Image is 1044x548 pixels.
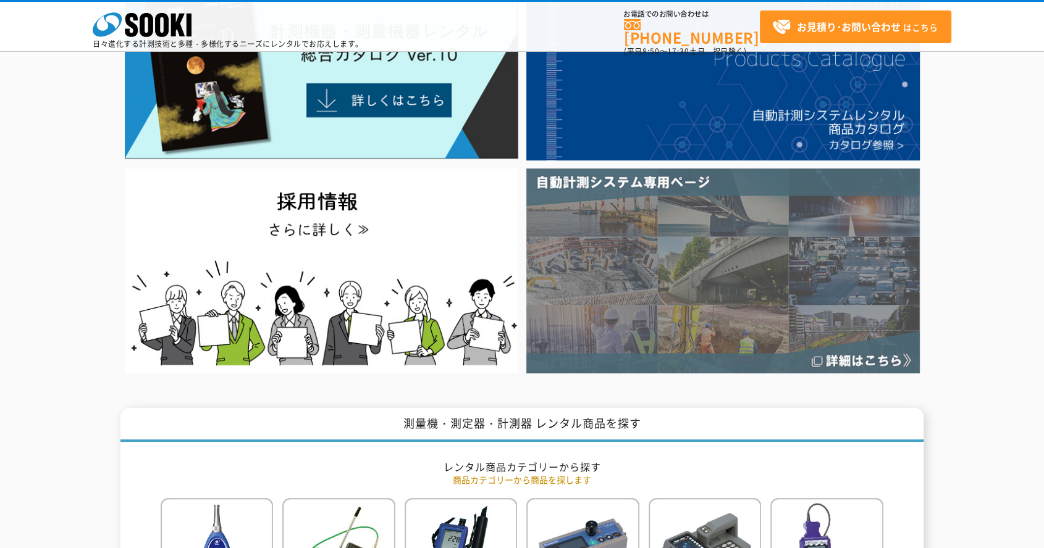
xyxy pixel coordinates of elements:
[667,46,689,57] span: 17:30
[624,10,760,18] span: お電話でのお問い合わせは
[120,408,924,442] h1: 測量機・測定器・計測器 レンタル商品を探す
[624,19,760,44] a: [PHONE_NUMBER]
[642,46,660,57] span: 8:50
[624,46,746,57] span: (平日 ～ 土日、祝日除く)
[125,168,518,373] img: SOOKI recruit
[93,40,363,48] p: 日々進化する計測技術と多種・多様化するニーズにレンタルでお応えします。
[161,460,883,473] h2: レンタル商品カテゴリーから探す
[161,473,883,486] p: 商品カテゴリーから商品を探します
[797,19,901,34] strong: お見積り･お問い合わせ
[772,18,938,36] span: はこちら
[526,168,920,373] img: 自動計測システム専用ページ
[760,10,951,43] a: お見積り･お問い合わせはこちら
